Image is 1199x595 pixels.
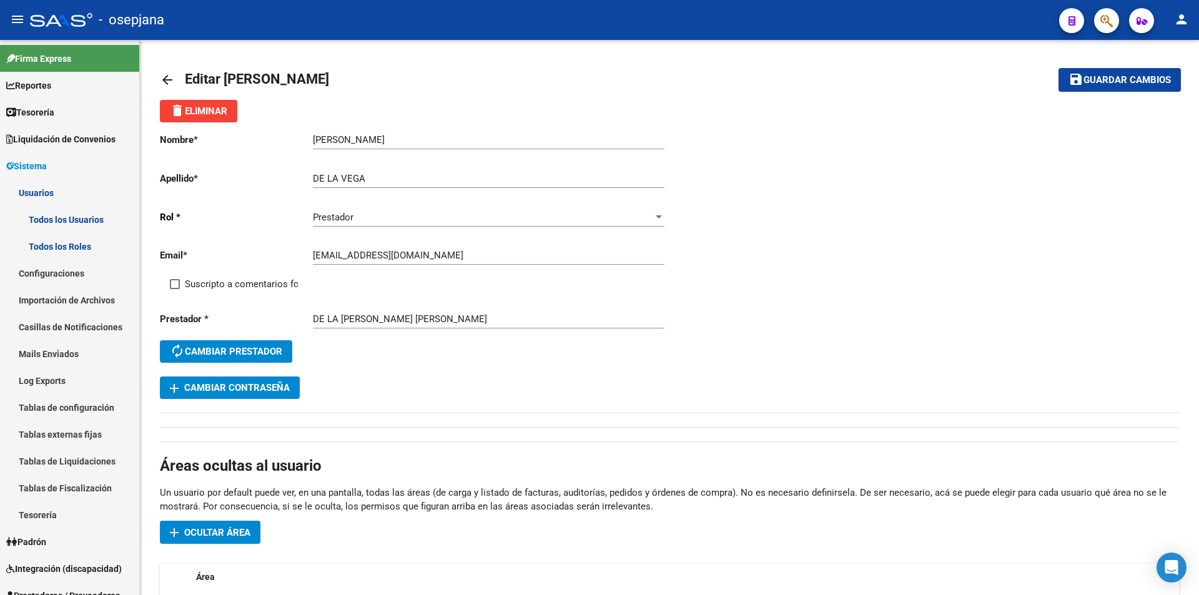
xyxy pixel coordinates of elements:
[6,562,122,576] span: Integración (discapacidad)
[191,564,1170,591] datatable-header-cell: Área
[10,12,25,27] mat-icon: menu
[1157,553,1187,583] div: Open Intercom Messenger
[170,346,282,357] span: Cambiar prestador
[160,521,260,544] button: Ocultar área
[99,6,164,34] span: - osepjana
[160,486,1179,513] p: Un usuario por default puede ver, en una pantalla, todas las áreas (de carga y listado de factura...
[6,535,46,549] span: Padrón
[6,52,71,66] span: Firma Express
[160,210,313,224] p: Rol *
[1058,68,1181,91] button: Guardar cambios
[184,527,250,538] span: Ocultar área
[170,103,185,118] mat-icon: delete
[160,133,313,147] p: Nombre
[160,172,313,185] p: Apellido
[313,212,353,223] span: Prestador
[160,72,175,87] mat-icon: arrow_back
[1083,75,1171,86] span: Guardar cambios
[170,343,185,358] mat-icon: autorenew
[160,248,313,262] p: Email
[160,456,1179,476] h1: Áreas ocultas al usuario
[6,132,116,146] span: Liquidación de Convenios
[160,340,292,363] button: Cambiar prestador
[167,381,182,396] mat-icon: add
[185,277,299,292] span: Suscripto a comentarios fc
[196,572,215,582] span: Área
[170,106,227,117] span: Eliminar
[170,382,290,393] span: Cambiar Contraseña
[160,312,313,326] p: Prestador *
[6,159,47,173] span: Sistema
[6,79,51,92] span: Reportes
[1068,72,1083,87] mat-icon: save
[160,100,237,122] button: Eliminar
[167,525,182,540] mat-icon: add
[160,376,300,399] button: Cambiar Contraseña
[185,71,329,87] span: Editar [PERSON_NAME]
[1174,12,1189,27] mat-icon: person
[6,106,54,119] span: Tesorería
